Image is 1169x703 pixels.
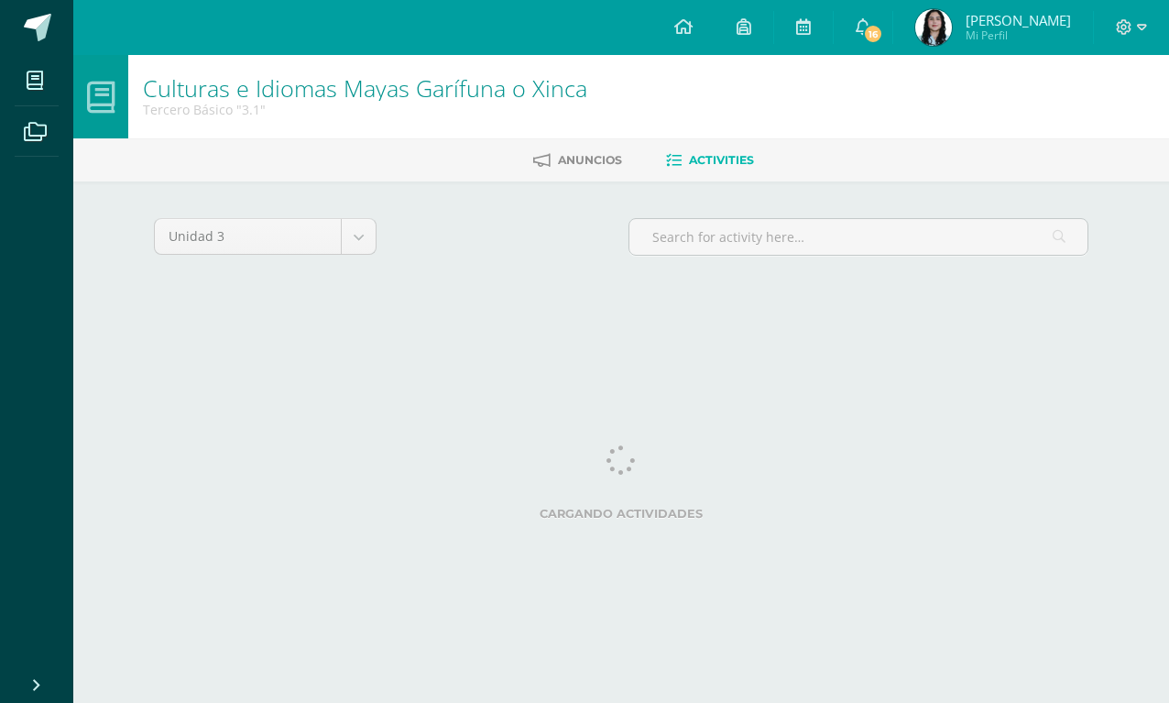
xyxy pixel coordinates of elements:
[154,507,1088,521] label: Cargando actividades
[863,24,883,44] span: 16
[966,27,1071,43] span: Mi Perfil
[558,153,622,167] span: Anuncios
[966,11,1071,29] span: [PERSON_NAME]
[915,9,952,46] img: d5f7087b1a99fc4b7b4ed278b75165c0.png
[169,219,327,254] span: Unidad 3
[143,72,587,104] a: Culturas e Idiomas Mayas Garífuna o Xinca
[143,101,587,118] div: Tercero Básico '3.1'
[155,219,376,254] a: Unidad 3
[533,146,622,175] a: Anuncios
[629,219,1087,255] input: Search for activity here…
[143,75,587,101] h1: Culturas e Idiomas Mayas Garífuna o Xinca
[666,146,754,175] a: Activities
[689,153,754,167] span: Activities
